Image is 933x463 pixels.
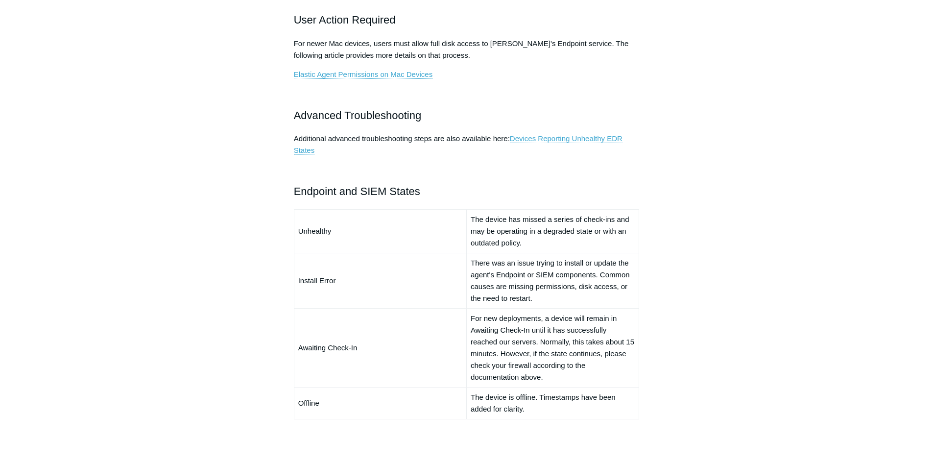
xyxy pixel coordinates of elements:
[294,38,640,61] p: For newer Mac devices, users must allow full disk access to [PERSON_NAME]'s Endpoint service. The...
[294,134,622,155] a: Devices Reporting Unhealthy EDR States
[294,133,640,156] p: Additional advanced troubleshooting steps are also available here:
[466,387,639,419] td: The device is offline. Timestamps have been added for clarity.
[466,308,639,387] td: For new deployments, a device will remain in Awaiting Check-In until it has successfully reached ...
[294,11,640,28] h2: User Action Required
[294,70,432,79] a: Elastic Agent Permissions on Mac Devices
[294,209,466,253] td: Unhealthy
[466,253,639,308] td: There was an issue trying to install or update the agent's Endpoint or SIEM components. Common ca...
[294,387,466,419] td: Offline
[294,253,466,308] td: Install Error
[294,107,640,124] h2: Advanced Troubleshooting
[294,183,640,200] h2: Endpoint and SIEM States
[466,209,639,253] td: The device has missed a series of check-ins and may be operating in a degraded state or with an o...
[294,308,466,387] td: Awaiting Check-In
